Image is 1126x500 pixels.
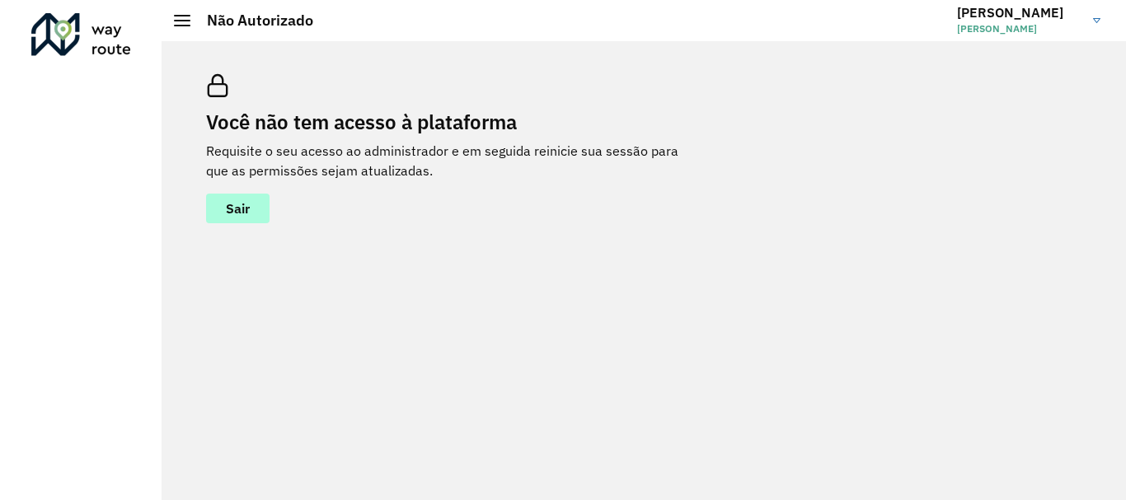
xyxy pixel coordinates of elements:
button: button [206,194,270,223]
h3: [PERSON_NAME] [957,5,1081,21]
span: [PERSON_NAME] [957,21,1081,36]
h2: Não Autorizado [190,12,313,30]
h2: Você não tem acesso à plataforma [206,110,701,134]
p: Requisite o seu acesso ao administrador e em seguida reinicie sua sessão para que as permissões s... [206,141,701,180]
span: Sair [226,202,250,215]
